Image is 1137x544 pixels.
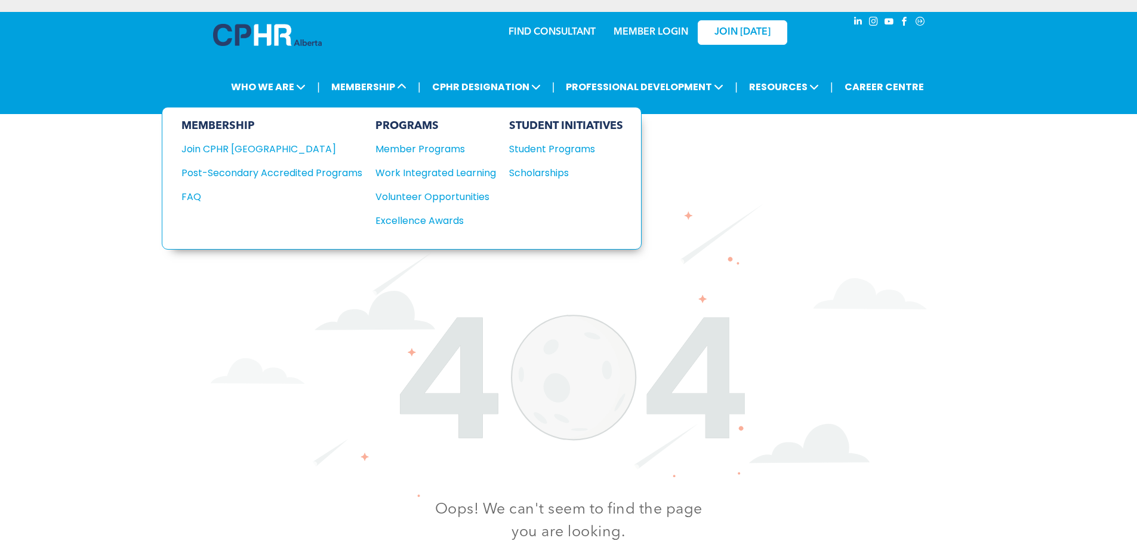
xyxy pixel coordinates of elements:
div: FAQ [181,189,344,204]
a: MEMBER LOGIN [614,27,688,37]
span: JOIN [DATE] [714,27,771,38]
span: Oops! We can't seem to find the page you are looking. [435,502,702,540]
a: FIND CONSULTANT [509,27,596,37]
img: The number 404 is surrounded by clouds and stars on a white background. [211,204,927,497]
span: MEMBERSHIP [328,76,410,98]
a: Join CPHR [GEOGRAPHIC_DATA] [181,142,362,156]
li: | [830,75,833,99]
div: Post-Secondary Accredited Programs [181,165,344,180]
div: Student Programs [509,142,612,156]
a: Work Integrated Learning [375,165,496,180]
a: Volunteer Opportunities [375,189,496,204]
div: MEMBERSHIP [181,119,362,133]
a: FAQ [181,189,362,204]
a: linkedin [852,15,865,31]
a: Member Programs [375,142,496,156]
a: instagram [867,15,880,31]
a: Excellence Awards [375,213,496,228]
div: PROGRAMS [375,119,496,133]
div: Scholarships [509,165,612,180]
a: facebook [898,15,911,31]
li: | [735,75,738,99]
a: Scholarships [509,165,623,180]
div: Volunteer Opportunities [375,189,484,204]
span: RESOURCES [745,76,822,98]
div: Join CPHR [GEOGRAPHIC_DATA] [181,142,344,156]
div: Member Programs [375,142,484,156]
div: STUDENT INITIATIVES [509,119,623,133]
li: | [552,75,555,99]
a: Social network [914,15,927,31]
span: CPHR DESIGNATION [429,76,544,98]
div: Work Integrated Learning [375,165,484,180]
a: Student Programs [509,142,623,156]
div: Excellence Awards [375,213,484,228]
a: Post-Secondary Accredited Programs [181,165,362,180]
li: | [317,75,320,99]
a: CAREER CENTRE [841,76,928,98]
span: WHO WE ARE [227,76,309,98]
a: youtube [883,15,896,31]
span: PROFESSIONAL DEVELOPMENT [562,76,727,98]
img: A blue and white logo for cp alberta [213,24,322,46]
a: JOIN [DATE] [698,20,787,45]
li: | [418,75,421,99]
